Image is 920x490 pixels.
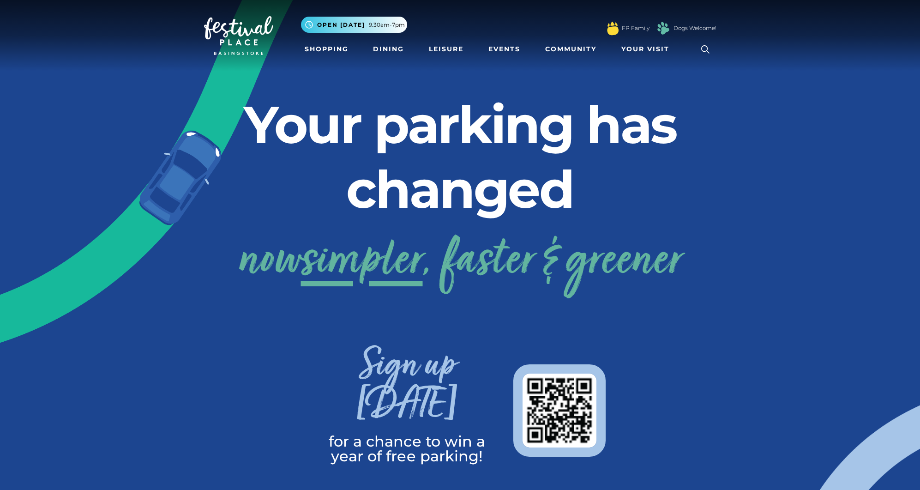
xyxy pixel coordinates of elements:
[301,17,407,33] button: Open [DATE] 9.30am-7pm
[204,92,716,222] h2: Your parking has changed
[239,225,682,299] a: nowsimpler, faster & greener
[425,41,467,58] a: Leisure
[485,41,524,58] a: Events
[621,44,669,54] span: Your Visit
[204,16,273,55] img: Festival Place Logo
[369,41,408,58] a: Dining
[673,24,716,32] a: Dogs Welcome!
[301,41,352,58] a: Shopping
[315,434,499,464] p: for a chance to win a year of free parking!
[301,225,423,299] span: simpler
[541,41,600,58] a: Community
[369,21,405,29] span: 9.30am-7pm
[618,41,678,58] a: Your Visit
[315,348,499,434] h3: Sign up [DATE]
[622,24,649,32] a: FP Family
[317,21,365,29] span: Open [DATE]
